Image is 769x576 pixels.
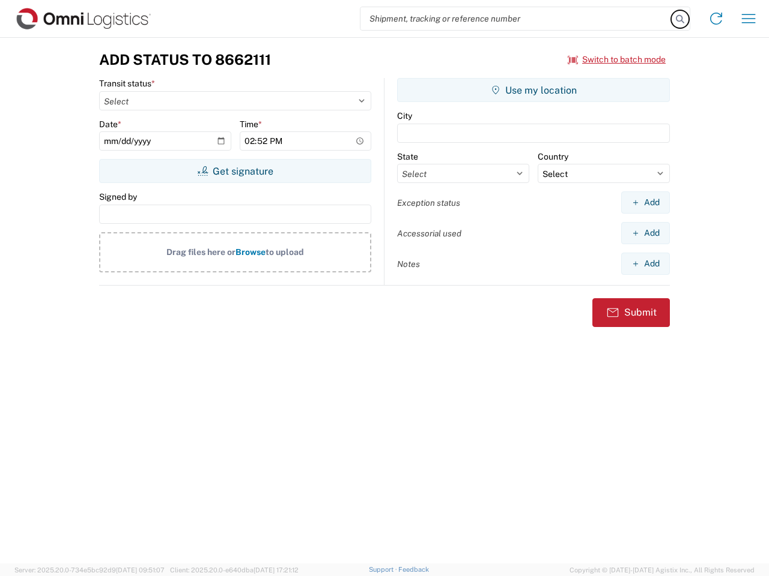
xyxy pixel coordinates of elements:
[170,566,299,574] span: Client: 2025.20.0-e640dba
[397,259,420,269] label: Notes
[592,298,670,327] button: Submit
[14,566,165,574] span: Server: 2025.20.0-734e5bc92d9
[621,222,670,244] button: Add
[568,50,666,70] button: Switch to batch mode
[99,119,121,130] label: Date
[240,119,262,130] label: Time
[397,78,670,102] button: Use my location
[398,566,429,573] a: Feedback
[621,253,670,275] button: Add
[254,566,299,574] span: [DATE] 17:21:12
[166,247,236,257] span: Drag files here or
[99,159,371,183] button: Get signature
[570,565,755,575] span: Copyright © [DATE]-[DATE] Agistix Inc., All Rights Reserved
[99,191,137,202] label: Signed by
[397,228,461,239] label: Accessorial used
[99,51,271,68] h3: Add Status to 8662111
[369,566,399,573] a: Support
[397,110,412,121] label: City
[236,247,266,257] span: Browse
[116,566,165,574] span: [DATE] 09:51:07
[397,197,460,208] label: Exception status
[266,247,304,257] span: to upload
[397,151,418,162] label: State
[538,151,568,162] label: Country
[360,7,672,30] input: Shipment, tracking or reference number
[621,191,670,214] button: Add
[99,78,155,89] label: Transit status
